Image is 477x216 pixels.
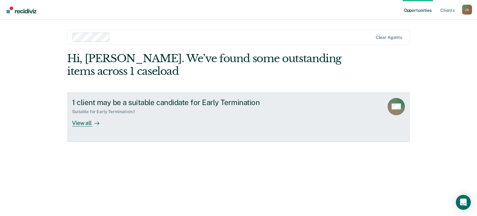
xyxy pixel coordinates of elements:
div: Hi, [PERSON_NAME]. We’ve found some outstanding items across 1 caseload [67,52,341,78]
div: Suitable for Early Termination : 1 [72,109,140,114]
a: 1 client may be a suitable candidate for Early TerminationSuitable for Early Termination:1View all [67,93,410,142]
div: View all [72,114,107,126]
div: J A [462,5,472,15]
img: Recidiviz [7,7,36,13]
div: Open Intercom Messenger [456,195,471,210]
button: Profile dropdown button [462,5,472,15]
div: 1 client may be a suitable candidate for Early Termination [72,98,290,107]
div: Clear agents [376,35,402,40]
